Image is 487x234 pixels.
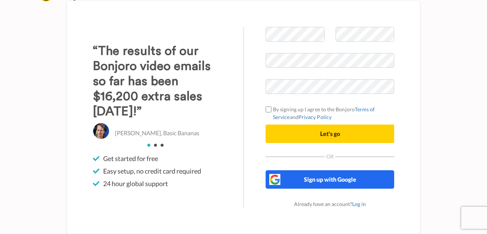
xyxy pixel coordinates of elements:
span: Get started for free [103,154,158,163]
a: Terms of Service [273,106,375,120]
span: Let's go [320,130,340,137]
img: Christo Hall, Basic Bananas [93,123,109,139]
button: Sign up with Google [266,170,394,189]
label: By signing up I agree to the Bonjoro and [266,105,394,121]
a: Log in [352,201,366,207]
span: Sign up with Google [304,176,356,183]
button: Let's go [266,125,394,143]
input: By signing up I agree to the BonjoroTerms of ServiceandPrivacy Policy [266,106,271,112]
span: Or [325,154,335,159]
p: [PERSON_NAME], Basic Bananas [115,129,199,137]
span: Already have an account? [294,201,366,207]
h3: “The results of our Bonjoro video emails so far has been $16,200 extra sales [DATE]!” [93,43,221,119]
span: Easy setup, no credit card required [103,167,201,175]
a: Privacy Policy [298,114,332,120]
span: 24 hour global support [103,179,168,188]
